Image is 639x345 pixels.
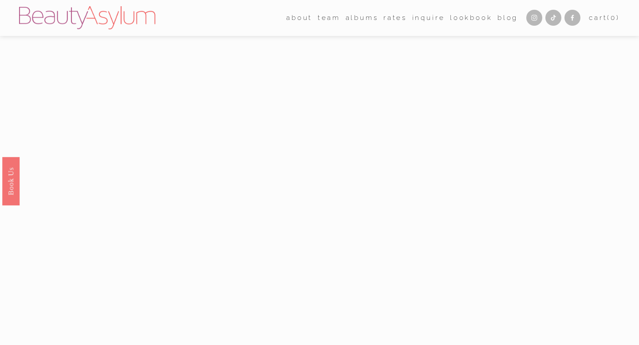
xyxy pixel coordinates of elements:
a: Facebook [564,10,580,26]
a: Book Us [2,157,20,205]
span: 0 [611,14,616,22]
a: folder dropdown [286,11,312,25]
span: about [286,12,312,24]
span: team [318,12,340,24]
a: folder dropdown [318,11,340,25]
a: albums [346,11,379,25]
img: Beauty Asylum | Bridal Hair &amp; Makeup Charlotte &amp; Atlanta [19,6,155,29]
a: Instagram [526,10,542,26]
a: TikTok [545,10,561,26]
a: Rates [383,11,407,25]
a: Blog [497,11,518,25]
a: Lookbook [450,11,493,25]
a: 0 items in cart [589,12,620,24]
span: ( ) [607,14,619,22]
a: Inquire [412,11,445,25]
